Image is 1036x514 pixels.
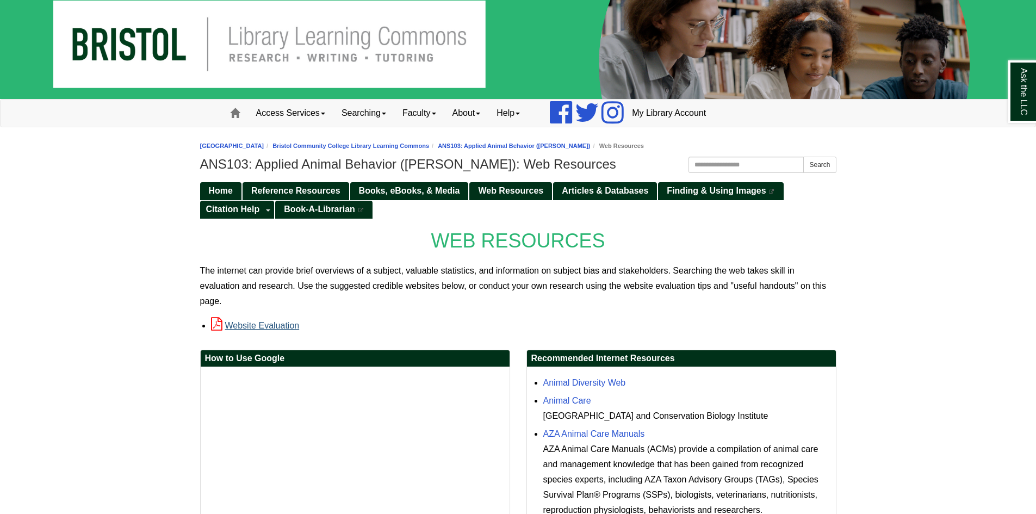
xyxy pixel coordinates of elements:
a: Home [200,182,241,200]
a: [GEOGRAPHIC_DATA] [200,143,264,149]
i: This link opens in a new window [357,208,364,213]
button: Search [803,157,836,173]
a: Website Evaluation [211,321,300,330]
a: Faculty [394,100,444,127]
p: The internet can provide brief overviews of a subject, valuable statistics, and information on su... [200,263,836,309]
i: This link opens in a new window [768,189,775,194]
a: Finding & Using Images [658,182,783,200]
span: Web Resources [478,186,543,195]
a: Web Resources [469,182,552,200]
span: Finding & Using Images [667,186,766,195]
a: ANS103: Applied Animal Behavior ([PERSON_NAME]) [438,143,590,149]
a: Help [488,100,528,127]
a: Books, eBooks, & Media [350,182,469,200]
a: About [444,100,489,127]
a: Citation Help [200,201,263,219]
a: Bristol Community College Library Learning Commons [272,143,429,149]
span: Articles & Databases [562,186,648,195]
span: Reference Resources [251,186,340,195]
span: WEB RESOURCES [431,230,605,252]
nav: breadcrumb [200,141,836,151]
span: Books, eBooks, & Media [359,186,460,195]
a: Book-A-Librarian [275,201,373,219]
a: Searching [333,100,394,127]
a: Reference Resources [243,182,349,200]
span: Book-A-Librarian [284,205,355,214]
a: My Library Account [624,100,714,127]
span: Home [209,186,233,195]
a: Articles & Databases [553,182,657,200]
h2: Recommended Internet Resources [527,350,836,367]
a: Animal Diversity Web [543,378,626,387]
a: Access Services [248,100,333,127]
a: Animal Care [543,396,591,405]
h2: How to Use Google [201,350,510,367]
a: AZA Animal Care Manuals [543,429,645,438]
h1: ANS103: Applied Animal Behavior ([PERSON_NAME]): Web Resources [200,157,836,172]
li: Web Resources [591,141,644,151]
div: [GEOGRAPHIC_DATA] and Conservation Biology Institute [543,408,830,424]
span: Citation Help [206,205,260,214]
div: Guide Pages [200,181,836,218]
